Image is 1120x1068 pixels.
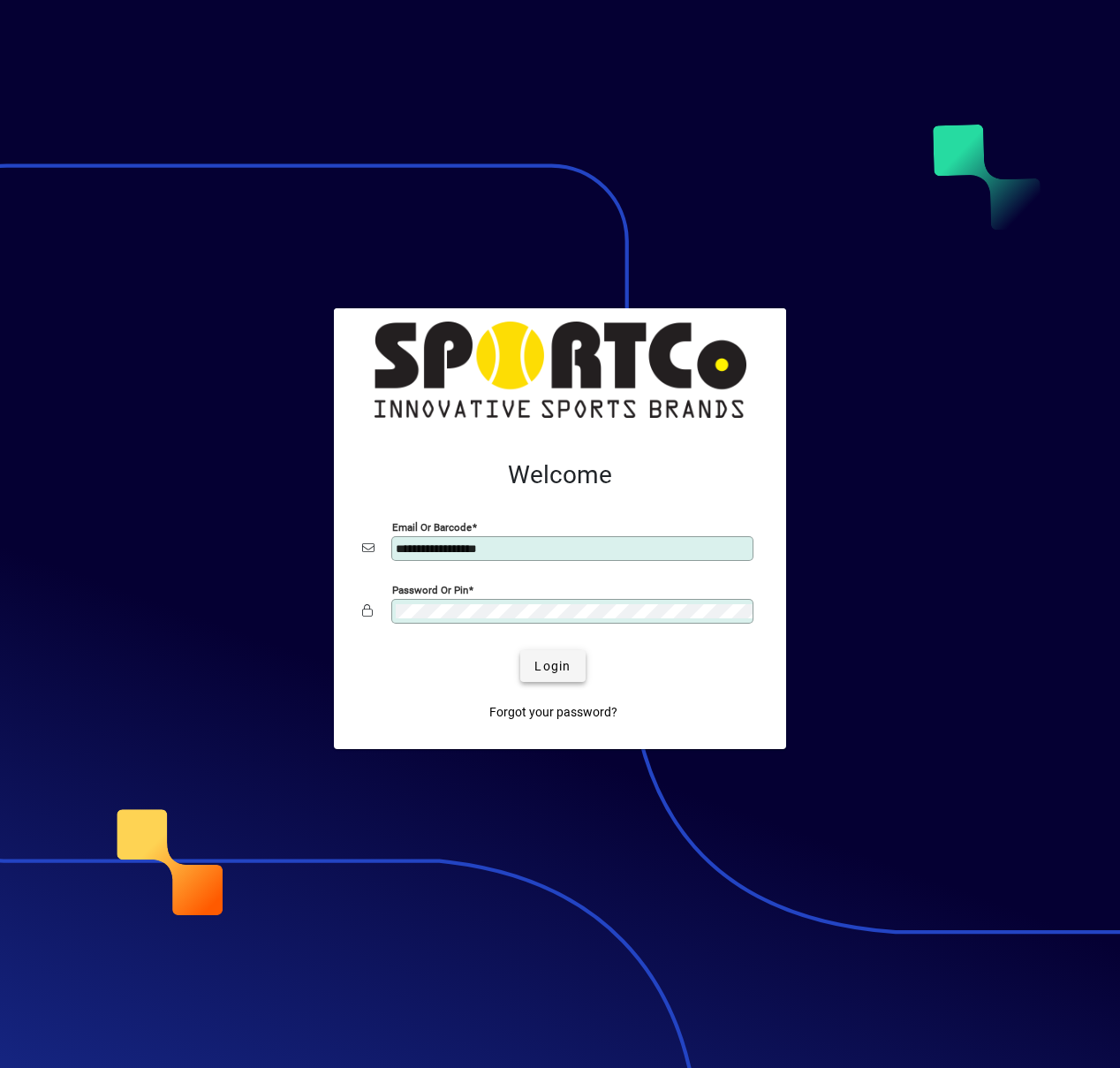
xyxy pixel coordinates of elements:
[392,584,468,596] mat-label: Password or Pin
[520,650,585,682] button: Login
[362,460,758,490] h2: Welcome
[534,657,571,676] span: Login
[482,696,624,728] a: Forgot your password?
[392,521,472,534] mat-label: Email or Barcode
[489,703,617,722] span: Forgot your password?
